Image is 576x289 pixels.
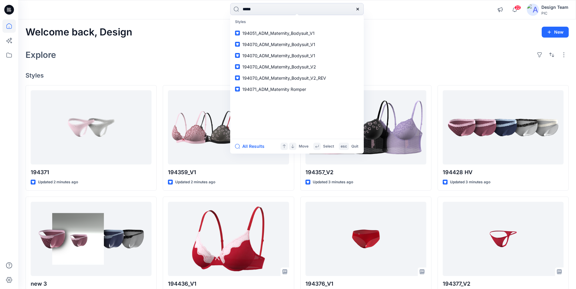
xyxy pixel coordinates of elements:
[242,31,315,36] span: 194051_ADM_Maternity_Bodysuit_V1
[299,143,308,150] p: Move
[168,202,289,276] a: 194436_V1
[341,143,347,150] p: esc
[443,202,564,276] a: 194377_V2
[242,53,315,58] span: 194070_ADM_Maternity_Bodysuit_V1
[168,168,289,177] p: 194359_V1
[242,42,315,47] span: 194070_ADM_Maternity_Bodysuit_V1
[31,90,152,164] a: 194371
[26,50,56,60] h2: Explore
[443,90,564,164] a: 194428 HV
[231,72,363,84] a: 194070_ADM_Maternity_Bodysuit_V2_REV
[443,168,564,177] p: 194428 HV
[305,280,426,288] p: 194376_V1
[231,84,363,95] a: 194071_ADM_Maternity Romper
[351,143,358,150] p: Quit
[527,4,539,16] img: avatar
[175,179,215,185] p: Updated 2 minutes ago
[26,27,132,38] h2: Welcome back, Design
[542,27,569,38] button: New
[305,90,426,164] a: 194357_V2
[313,179,353,185] p: Updated 3 minutes ago
[305,168,426,177] p: 194357_V2
[231,28,363,39] a: 194051_ADM_Maternity_Bodysuit_V1
[541,11,568,15] div: PIC
[305,202,426,276] a: 194376_V1
[38,179,78,185] p: Updated 2 minutes ago
[231,16,363,28] p: Styles
[450,179,490,185] p: Updated 3 minutes ago
[31,280,152,288] p: new 3
[514,5,521,10] span: 22
[242,64,316,69] span: 194070_ADM_Maternity_Bodysuit_V2
[443,280,564,288] p: 194377_V2
[235,143,268,150] button: All Results
[242,75,326,81] span: 194070_ADM_Maternity_Bodysuit_V2_REV
[541,4,568,11] div: Design Team
[231,61,363,72] a: 194070_ADM_Maternity_Bodysuit_V2
[168,280,289,288] p: 194436_V1
[231,39,363,50] a: 194070_ADM_Maternity_Bodysuit_V1
[323,143,334,150] p: Select
[231,50,363,61] a: 194070_ADM_Maternity_Bodysuit_V1
[31,202,152,276] a: new 3
[31,168,152,177] p: 194371
[26,72,569,79] h4: Styles
[242,87,306,92] span: 194071_ADM_Maternity Romper
[168,90,289,164] a: 194359_V1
